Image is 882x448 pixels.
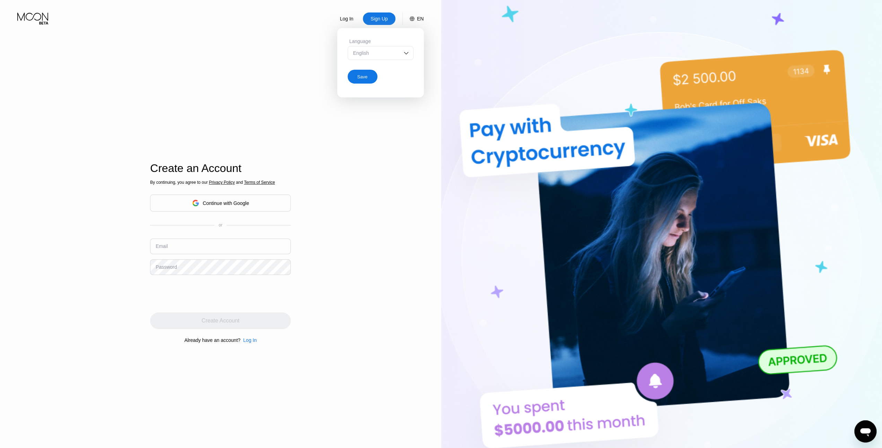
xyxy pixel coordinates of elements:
div: Continue with Google [203,200,249,206]
div: Save [357,74,368,80]
div: English [351,50,399,56]
div: Password [156,264,177,270]
div: Already have an account? [184,337,241,343]
span: Privacy Policy [209,180,235,185]
div: Continue with Google [150,195,291,212]
div: Save [348,67,413,84]
div: Sign Up [370,15,388,22]
iframe: reCAPTCHA [150,280,255,307]
div: EN [417,16,423,21]
div: EN [402,12,423,25]
div: Log In [243,337,257,343]
div: Log In [241,337,257,343]
span: and [235,180,244,185]
span: Terms of Service [244,180,275,185]
div: Create an Account [150,162,291,175]
div: Email [156,243,168,249]
div: Log In [330,12,363,25]
iframe: Кнопка запуска окна обмена сообщениями [854,420,876,442]
div: By continuing, you agree to our [150,180,291,185]
div: Sign Up [363,12,395,25]
div: or [219,223,222,227]
div: Log In [339,15,354,22]
div: Language [348,38,413,44]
